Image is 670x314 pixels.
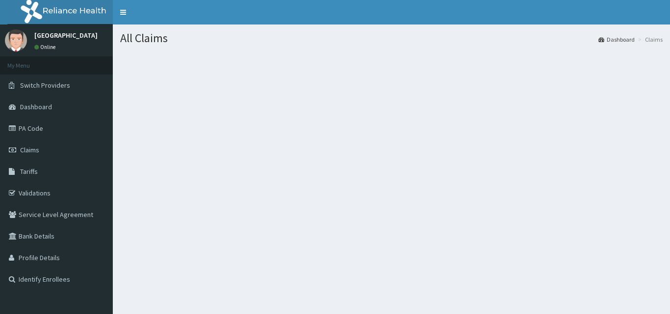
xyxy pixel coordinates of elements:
[120,32,663,45] h1: All Claims
[5,29,27,51] img: User Image
[20,81,70,90] span: Switch Providers
[598,35,635,44] a: Dashboard
[34,32,98,39] p: [GEOGRAPHIC_DATA]
[20,145,39,154] span: Claims
[636,35,663,44] li: Claims
[34,44,58,50] a: Online
[20,102,52,111] span: Dashboard
[20,167,38,176] span: Tariffs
